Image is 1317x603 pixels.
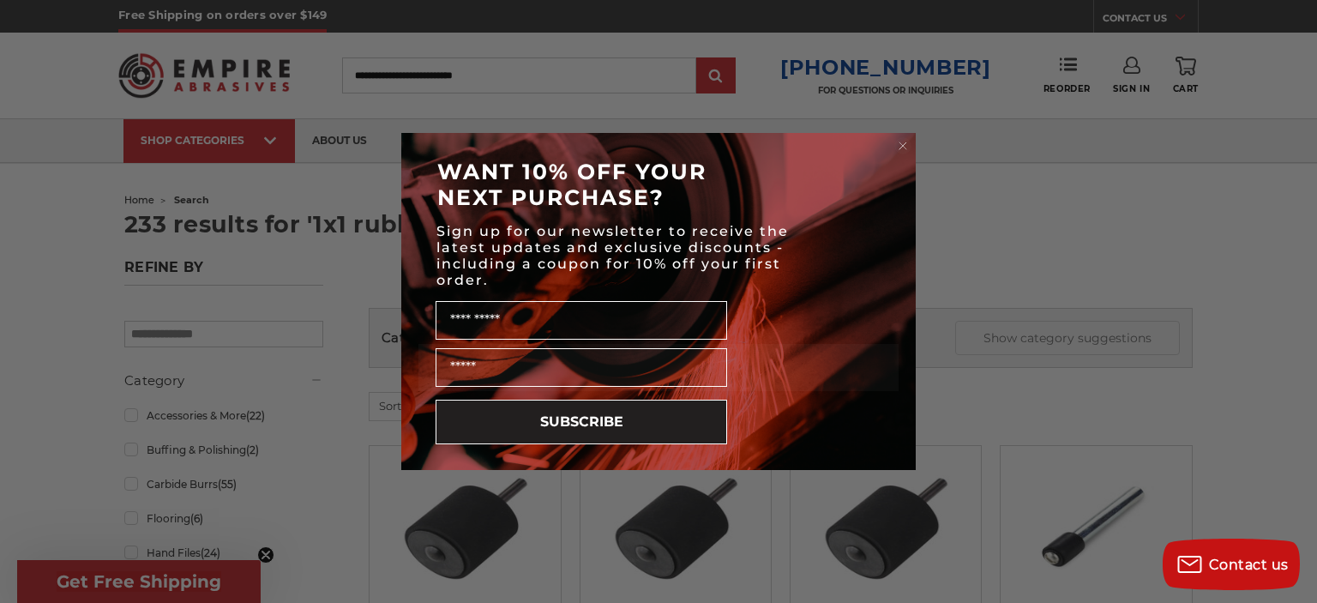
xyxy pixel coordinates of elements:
span: Contact us [1209,557,1289,573]
button: Contact us [1163,539,1300,590]
button: Close dialog [894,137,911,154]
input: Email [436,348,727,387]
button: SUBSCRIBE [436,400,727,444]
span: WANT 10% OFF YOUR NEXT PURCHASE? [437,159,707,210]
span: Sign up for our newsletter to receive the latest updates and exclusive discounts - including a co... [436,223,789,288]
